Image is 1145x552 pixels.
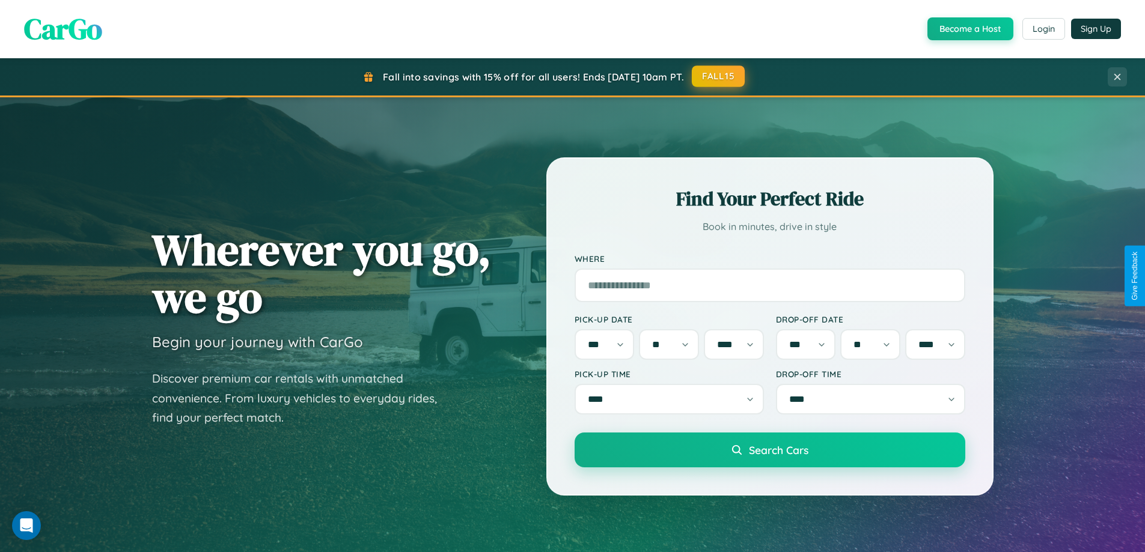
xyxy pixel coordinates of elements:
button: Search Cars [575,432,965,467]
button: Sign Up [1071,19,1121,39]
span: Search Cars [749,443,808,456]
label: Drop-off Time [776,369,965,379]
label: Pick-up Time [575,369,764,379]
h1: Wherever you go, we go [152,226,491,321]
h2: Find Your Perfect Ride [575,186,965,212]
span: Fall into savings with 15% off for all users! Ends [DATE] 10am PT. [383,71,684,83]
button: Become a Host [927,17,1013,40]
div: Give Feedback [1131,252,1139,300]
button: Login [1022,18,1065,40]
label: Pick-up Date [575,314,764,324]
p: Discover premium car rentals with unmatched convenience. From luxury vehicles to everyday rides, ... [152,369,453,428]
button: FALL15 [692,65,745,87]
h3: Begin your journey with CarGo [152,333,363,351]
p: Book in minutes, drive in style [575,218,965,235]
span: CarGo [24,9,102,49]
label: Where [575,253,965,264]
div: Open Intercom Messenger [12,511,41,540]
label: Drop-off Date [776,314,965,324]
